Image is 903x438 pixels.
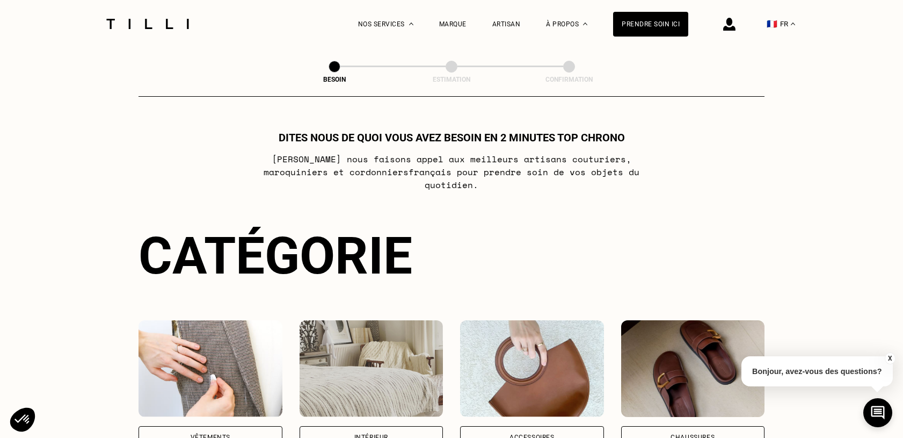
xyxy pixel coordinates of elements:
[103,19,193,29] img: Logo du service de couturière Tilli
[139,320,282,417] img: Vêtements
[767,19,777,29] span: 🇫🇷
[613,12,688,37] a: Prendre soin ici
[621,320,765,417] img: Chaussures
[741,356,893,386] p: Bonjour, avez-vous des questions?
[583,23,587,25] img: Menu déroulant à propos
[409,23,413,25] img: Menu déroulant
[279,131,625,144] h1: Dites nous de quoi vous avez besoin en 2 minutes top chrono
[492,20,521,28] a: Artisan
[300,320,443,417] img: Intérieur
[398,76,505,83] div: Estimation
[515,76,623,83] div: Confirmation
[239,153,665,191] p: [PERSON_NAME] nous faisons appel aux meilleurs artisans couturiers , maroquiniers et cordonniers ...
[723,18,735,31] img: icône connexion
[884,353,895,364] button: X
[281,76,388,83] div: Besoin
[460,320,604,417] img: Accessoires
[439,20,467,28] a: Marque
[791,23,795,25] img: menu déroulant
[139,226,764,286] div: Catégorie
